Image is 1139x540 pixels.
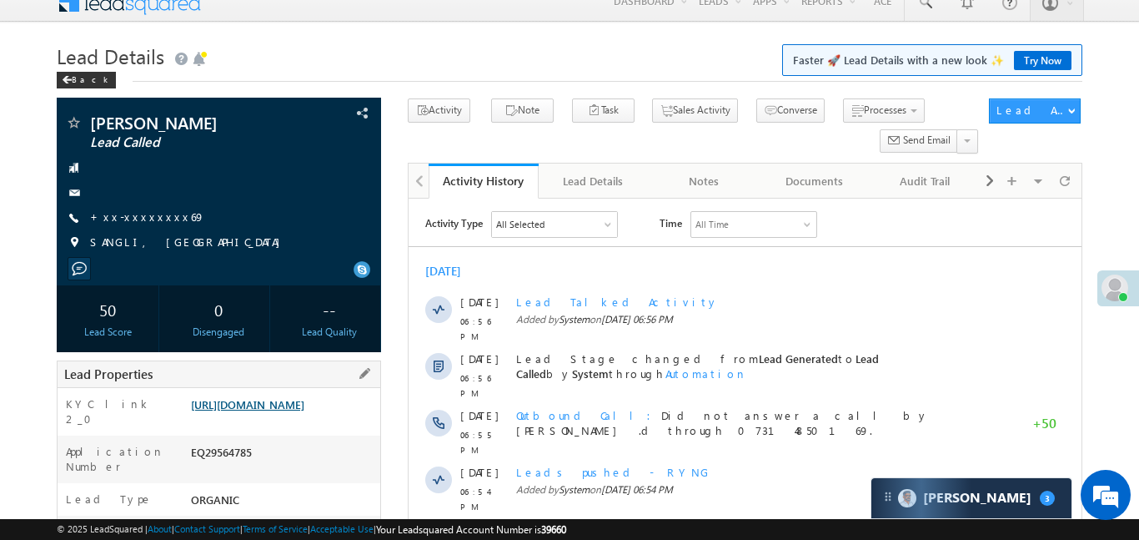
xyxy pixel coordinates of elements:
span: 06:54 PM [52,342,102,372]
span: Lead Owner changed from to by through . [108,380,479,409]
span: Did not answer a call by [PERSON_NAME] .d through 07314850169. [108,209,520,239]
a: Lead Details [539,164,649,199]
span: [PERSON_NAME] .d [108,380,479,409]
a: Audit Trail [870,164,980,199]
a: [URL][DOMAIN_NAME] [191,397,304,411]
span: Lead Capture: [108,437,221,451]
div: Lead Score [61,325,154,340]
span: Added by on [108,341,600,356]
span: System [470,487,507,501]
a: Back [57,71,124,85]
div: Audit Trail [883,171,965,191]
button: Processes [843,98,925,123]
span: [DATE] [52,380,89,395]
span: Lead Source changed from to by . [108,487,509,501]
span: +50 [624,217,648,237]
span: [DATE] [52,153,89,168]
span: [DATE] [52,487,89,502]
div: [DATE] [17,65,71,80]
span: 06:44 PM [52,456,102,471]
span: Lead Generated [350,153,429,167]
div: . [108,437,600,452]
button: Sales Activity [652,98,738,123]
span: System [150,285,181,297]
a: Try Now [1014,51,1071,70]
a: Contact Support [174,523,240,534]
span: [DATE] 06:54 PM [193,341,264,354]
span: 06:56 PM [52,172,102,202]
button: Note [491,98,554,123]
textarea: Type your message and click 'Submit' [22,154,304,406]
label: Lead Type [66,492,153,507]
span: Lead Called [108,153,470,182]
div: Lead Actions [996,103,1067,118]
span: organic [407,487,444,501]
span: [DATE] [52,266,89,281]
button: Task [572,98,635,123]
span: details [234,437,311,451]
span: System [163,168,200,182]
a: About [148,523,172,534]
div: Back [57,72,116,88]
span: 39660 [541,523,566,536]
span: Leads pushed - RYNG [108,266,301,280]
span: 06:54 PM [52,285,102,315]
div: Disengaged [172,325,265,340]
span: Lead Properties [64,366,153,382]
div: -- [283,294,376,325]
span: System [341,380,378,394]
button: Activity [408,98,470,123]
div: ORGANIC [187,492,380,515]
div: EQ29564785 [187,444,380,467]
div: Documents [773,171,855,191]
span: [DATE] 06:54 PM [193,285,264,297]
span: System [143,395,179,409]
img: d_60004797649_company_0_60004797649 [28,88,70,109]
span: 06:54 PM [52,399,102,429]
div: Minimize live chat window [273,8,314,48]
a: Acceptable Use [310,523,374,534]
span: © 2025 LeadSquared | | | | | [57,522,566,537]
label: Application Number [66,444,174,474]
label: KYC link 2_0 [66,396,174,426]
span: 3 [1040,491,1055,506]
span: Owner Assignment Date [108,323,301,337]
span: SANGLI, [GEOGRAPHIC_DATA] [90,235,289,251]
button: Lead Actions [989,98,1081,124]
em: Submit [244,420,303,442]
span: Activity Type [17,13,74,38]
span: Processes [864,103,906,116]
span: Automation [257,168,339,182]
button: Send Email [880,129,958,154]
span: Empty [357,487,389,501]
a: Terms of Service [243,523,308,534]
img: carter-drag [881,490,895,503]
span: System [150,114,181,127]
span: Lead Details [57,43,164,69]
span: 06:25 PM [52,506,102,521]
span: [DATE] 06:56 PM [193,114,264,127]
span: Added by on [108,284,600,299]
div: Activity History [441,173,526,189]
div: Leave a message [87,88,280,109]
div: 0 [172,294,265,325]
span: Lead Talked Activity [108,96,310,110]
div: All Selected [83,13,208,38]
span: Your Leadsquared Account Number is [376,523,566,536]
span: [DATE] [52,323,89,338]
span: 06:56 PM [52,115,102,145]
a: Activity History [429,164,539,199]
span: Added by on [108,114,600,129]
a: +xx-xxxxxxxx69 [90,209,205,224]
span: Lead Called [90,134,290,151]
span: 06:55 PM [52,229,102,259]
span: Send Email [903,133,951,148]
img: Carter [898,489,916,507]
span: Faster 🚀 Lead Details with a new look ✨ [793,52,1071,68]
div: carter-dragCarter[PERSON_NAME]3 [871,477,1072,519]
span: Lead Stage changed from to by through [108,153,470,182]
div: All Selected [88,18,136,33]
span: [DATE] [52,209,89,225]
div: Lead Quality [283,325,376,340]
a: Documents [760,164,870,199]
